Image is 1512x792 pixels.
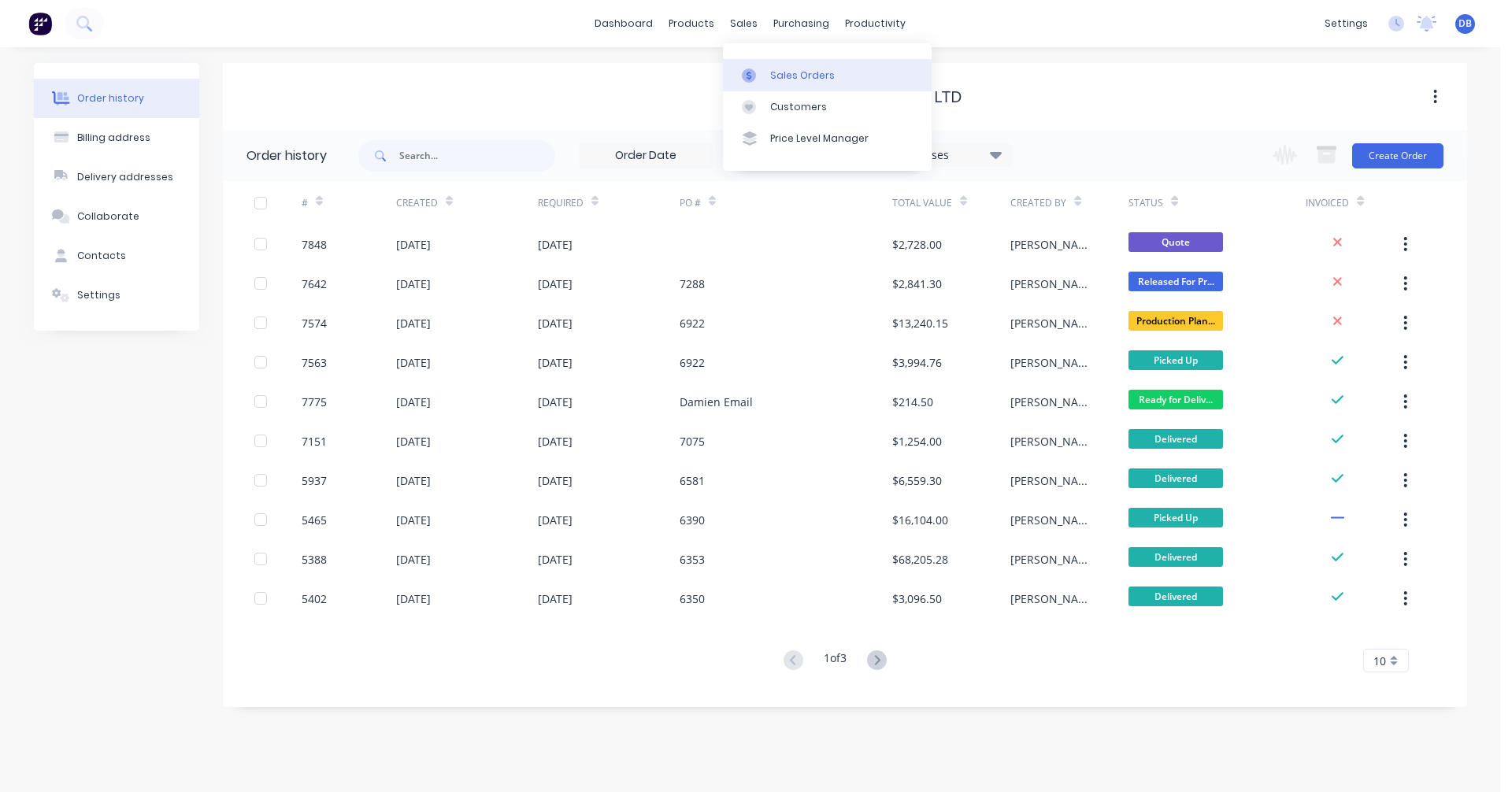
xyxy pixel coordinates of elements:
div: 5465 [302,512,327,528]
div: [DATE] [396,472,431,489]
div: [PERSON_NAME] [1010,512,1097,528]
div: 6350 [680,590,705,607]
div: 14 Statuses [879,146,1011,164]
div: 1 of 3 [824,650,847,672]
div: [DATE] [538,276,573,292]
div: $3,096.50 [892,590,942,607]
div: 7848 [302,236,327,253]
span: Delivered [1128,468,1223,488]
div: Billing address [77,131,150,145]
div: [DATE] [538,433,573,450]
div: Invoiced [1306,181,1400,224]
div: [PERSON_NAME] [1010,354,1097,371]
span: Delivered [1128,547,1223,567]
div: 7574 [302,315,327,331]
div: [DATE] [538,551,573,568]
div: Total Value [892,181,1010,224]
button: Settings [34,276,199,315]
div: Contacts [77,249,126,263]
button: Delivery addresses [34,157,199,197]
div: [DATE] [396,276,431,292]
div: [DATE] [538,315,573,331]
a: Price Level Manager [723,123,932,154]
div: 6922 [680,354,705,371]
div: 6390 [680,512,705,528]
div: $2,841.30 [892,276,942,292]
div: 7642 [302,276,327,292]
input: Order Date [580,144,712,168]
div: purchasing [765,12,837,35]
div: $16,104.00 [892,512,948,528]
div: $214.50 [892,394,933,410]
button: Create Order [1352,143,1443,168]
div: Status [1128,181,1306,224]
div: PO # [680,181,892,224]
div: 6581 [680,472,705,489]
div: 7288 [680,276,705,292]
input: Search... [399,140,555,172]
div: productivity [837,12,913,35]
a: dashboard [587,12,661,35]
div: [DATE] [396,354,431,371]
span: Picked Up [1128,508,1223,527]
div: Total Value [892,196,952,210]
div: [PERSON_NAME] [1010,433,1097,450]
a: Sales Orders [723,59,932,91]
div: $6,559.30 [892,472,942,489]
div: 6353 [680,551,705,568]
div: 7775 [302,394,327,410]
div: products [661,12,722,35]
div: 7563 [302,354,327,371]
button: Order history [34,79,199,118]
div: [PERSON_NAME] [1010,394,1097,410]
div: [DATE] [538,354,573,371]
div: 7151 [302,433,327,450]
div: 5402 [302,590,327,607]
div: Invoiced [1306,196,1349,210]
div: Created By [1010,196,1066,210]
div: [PERSON_NAME] [1010,236,1097,253]
div: [DATE] [396,315,431,331]
div: Sales Orders [770,68,835,83]
div: Collaborate [77,209,139,224]
span: Delivered [1128,429,1223,449]
div: 7075 [680,433,705,450]
div: [DATE] [396,394,431,410]
div: [DATE] [538,394,573,410]
a: Customers [723,91,932,123]
div: [PERSON_NAME] [1010,472,1097,489]
div: $13,240.15 [892,315,948,331]
div: [DATE] [538,590,573,607]
div: [DATE] [396,236,431,253]
div: 5388 [302,551,327,568]
div: 5937 [302,472,327,489]
button: Billing address [34,118,199,157]
div: settings [1317,12,1376,35]
div: Customers [770,100,827,114]
div: 6922 [680,315,705,331]
span: Ready for Deliv... [1128,390,1223,409]
div: $68,205.28 [892,551,948,568]
div: [DATE] [396,590,431,607]
button: Contacts [34,236,199,276]
div: Order history [77,91,144,105]
span: Released For Pr... [1128,272,1223,291]
button: Collaborate [34,197,199,236]
span: Delivered [1128,587,1223,606]
div: Delivery addresses [77,170,173,184]
div: [DATE] [396,551,431,568]
div: [PERSON_NAME] [1010,315,1097,331]
div: PO # [680,196,701,210]
span: 10 [1373,653,1386,669]
div: [DATE] [538,472,573,489]
div: $3,994.76 [892,354,942,371]
div: # [302,196,308,210]
span: Quote [1128,232,1223,252]
div: Required [538,181,680,224]
div: Required [538,196,584,210]
div: Price Level Manager [770,131,869,146]
div: Status [1128,196,1163,210]
img: Factory [28,12,52,35]
div: [PERSON_NAME] [1010,590,1097,607]
div: sales [722,12,765,35]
